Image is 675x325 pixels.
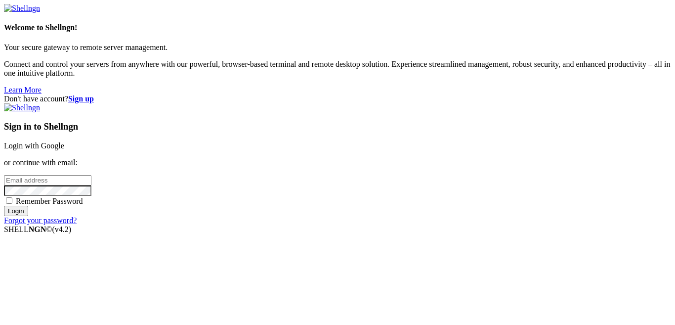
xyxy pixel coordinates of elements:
[52,225,72,233] span: 4.2.0
[4,94,671,103] div: Don't have account?
[4,175,91,186] input: Email address
[4,206,28,216] input: Login
[4,60,671,78] p: Connect and control your servers from anywhere with our powerful, browser-based terminal and remo...
[4,225,71,233] span: SHELL ©
[4,4,40,13] img: Shellngn
[4,216,77,225] a: Forgot your password?
[4,86,42,94] a: Learn More
[4,103,40,112] img: Shellngn
[4,121,671,132] h3: Sign in to Shellngn
[6,197,12,204] input: Remember Password
[4,158,671,167] p: or continue with email:
[68,94,94,103] a: Sign up
[4,43,671,52] p: Your secure gateway to remote server management.
[4,141,64,150] a: Login with Google
[29,225,46,233] b: NGN
[4,23,671,32] h4: Welcome to Shellngn!
[16,197,83,205] span: Remember Password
